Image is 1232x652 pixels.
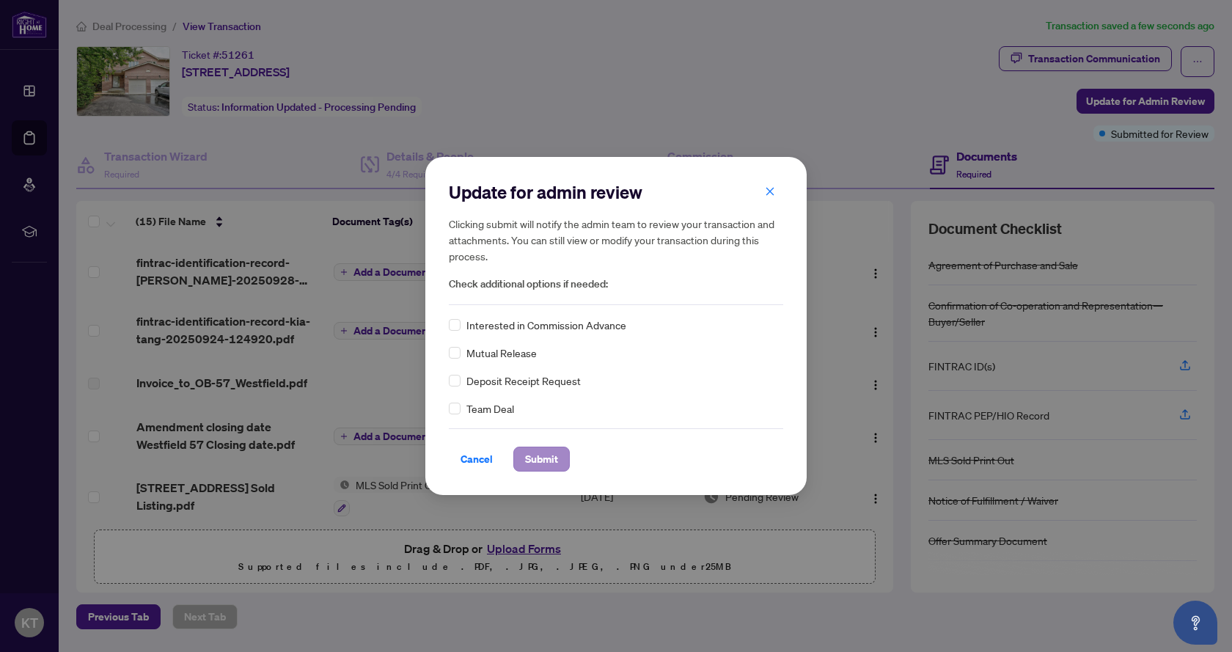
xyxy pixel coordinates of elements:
[461,447,493,471] span: Cancel
[1173,601,1217,645] button: Open asap
[513,447,570,472] button: Submit
[466,400,514,417] span: Team Deal
[466,345,537,361] span: Mutual Release
[449,216,783,264] h5: Clicking submit will notify the admin team to review your transaction and attachments. You can st...
[525,447,558,471] span: Submit
[449,276,783,293] span: Check additional options if needed:
[449,180,783,204] h2: Update for admin review
[466,317,626,333] span: Interested in Commission Advance
[765,186,775,197] span: close
[466,373,581,389] span: Deposit Receipt Request
[449,447,505,472] button: Cancel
